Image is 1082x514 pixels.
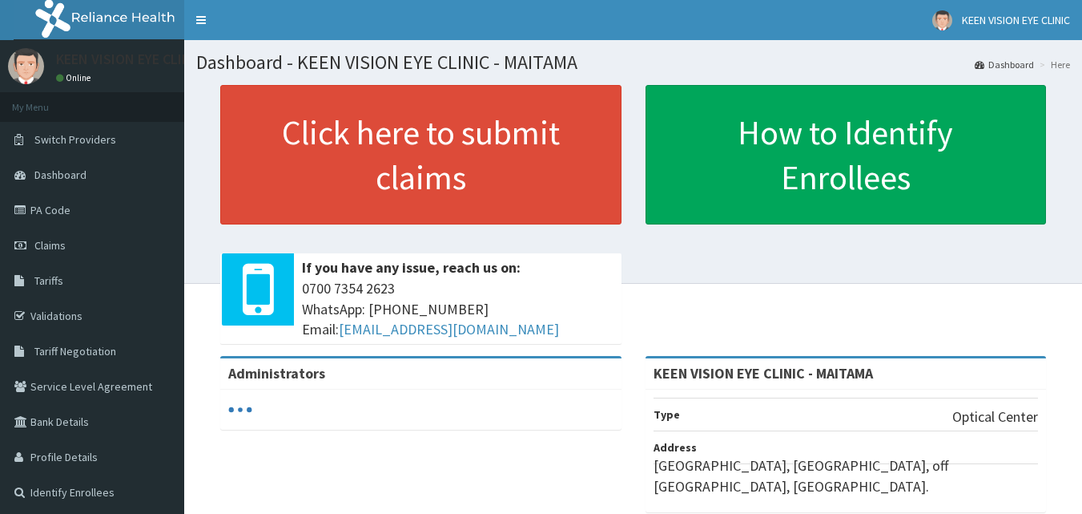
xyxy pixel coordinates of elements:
[646,85,1047,225] a: How to Identify Enrollees
[932,10,952,30] img: User Image
[220,85,621,225] a: Click here to submit claims
[228,364,325,382] b: Administrators
[196,52,1070,73] h1: Dashboard - KEEN VISION EYE CLINIC - MAITAMA
[56,52,203,67] p: KEEN VISION EYE CLINIC
[654,440,697,455] b: Address
[952,407,1038,427] p: Optical Center
[56,72,95,83] a: Online
[975,58,1034,71] a: Dashboard
[1036,58,1070,71] li: Here
[302,258,521,277] b: If you have any issue, reach us on:
[654,455,1039,496] p: [GEOGRAPHIC_DATA], [GEOGRAPHIC_DATA], off [GEOGRAPHIC_DATA], [GEOGRAPHIC_DATA].
[34,132,116,147] span: Switch Providers
[654,407,680,422] b: Type
[34,238,66,253] span: Claims
[34,168,86,182] span: Dashboard
[302,278,613,340] span: 0700 7354 2623 WhatsApp: [PHONE_NUMBER] Email:
[654,364,873,382] strong: KEEN VISION EYE CLINIC - MAITAMA
[962,13,1070,27] span: KEEN VISION EYE CLINIC
[34,273,63,288] span: Tariffs
[34,344,116,358] span: Tariff Negotiation
[339,320,559,338] a: [EMAIL_ADDRESS][DOMAIN_NAME]
[228,398,252,422] svg: audio-loading
[8,48,44,84] img: User Image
